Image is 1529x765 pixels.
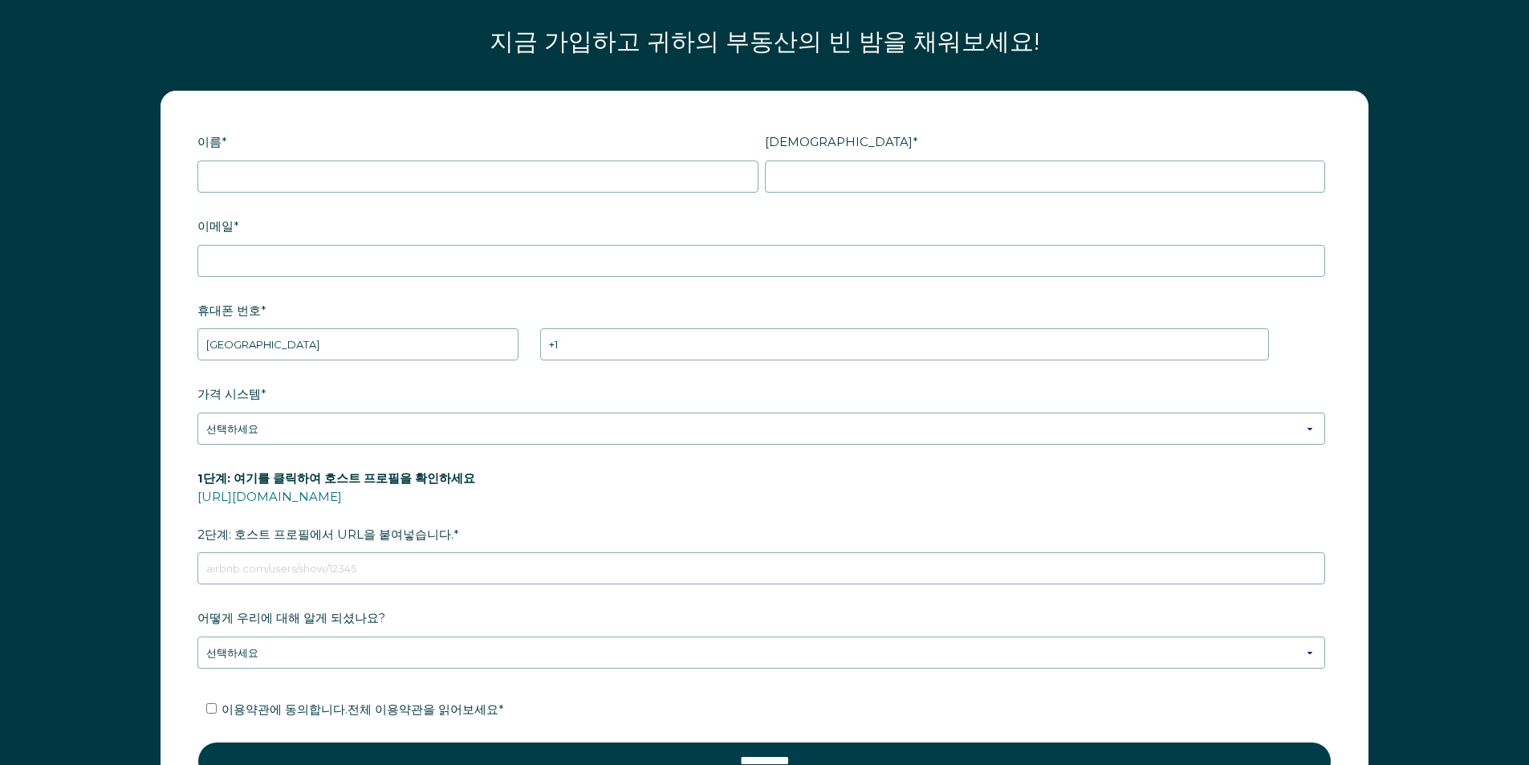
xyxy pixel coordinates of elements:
[765,134,913,149] font: [DEMOGRAPHIC_DATA]
[197,470,475,486] font: 1단계: 여기를 클릭하여 호스트 프로필을 확인하세요
[222,702,348,717] font: 이용약관에 동의합니다.
[197,527,451,542] font: 2단계: 호스트 프로필에서 URL을 붙여넣습니다
[197,134,222,149] font: 이름
[348,702,498,717] a: 전체 이용약관을 읽어보세요
[197,386,261,401] font: 가격 시스템
[197,610,385,625] font: 어떻게 우리에 대해 알게 되셨나요?
[197,303,261,318] font: 휴대폰 번호
[197,218,234,234] font: 이메일
[197,489,342,504] a: [URL][DOMAIN_NAME]
[206,703,217,714] input: 이용약관에 동의합니다.전체 이용약관을 읽어보세요*
[197,552,1325,584] input: airbnb.com/users/show/12345
[490,26,1039,56] font: 지금 가입하고 귀하의 부동산의 빈 밤을 채워보세요!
